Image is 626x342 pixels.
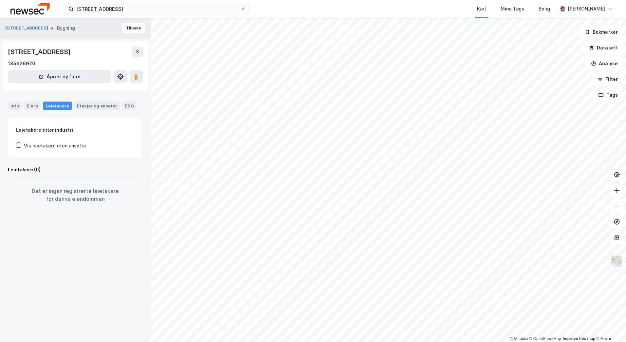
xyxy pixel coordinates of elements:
[10,3,50,14] img: newsec-logo.f6e21ccffca1b3a03d2d.png
[579,26,623,39] button: Bokmerker
[563,336,595,341] a: Improve this map
[529,336,561,341] a: OpenStreetMap
[585,57,623,70] button: Analyse
[24,142,86,150] div: Vis leietakere uten ansatte
[8,60,35,67] div: 185626970
[77,103,117,109] div: Etasjer og enheter
[16,126,135,134] div: Leietakere etter industri
[8,166,143,174] div: Leietakere (0)
[593,88,623,102] button: Tags
[568,5,605,13] div: [PERSON_NAME]
[43,102,72,110] div: Leietakere
[8,47,72,57] div: [STREET_ADDRESS]
[16,176,135,214] div: Det er ingen registrerte leietakere for denne eiendommen
[539,5,550,13] div: Bolig
[8,102,22,110] div: Info
[5,25,49,31] button: [STREET_ADDRESS]
[593,311,626,342] div: Kontrollprogram for chat
[501,5,524,13] div: Mine Tags
[477,5,486,13] div: Kart
[611,255,623,267] img: Z
[74,4,241,14] input: Søk på adresse, matrikkel, gårdeiere, leietakere eller personer
[593,311,626,342] iframe: Chat Widget
[583,41,623,54] button: Datasett
[57,24,75,32] div: Bygning
[8,70,111,83] button: Åpne i ny fane
[510,336,528,341] a: Mapbox
[122,102,137,110] div: ESG
[122,23,145,33] button: Tilbake
[24,102,41,110] div: Eiere
[592,73,623,86] button: Filter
